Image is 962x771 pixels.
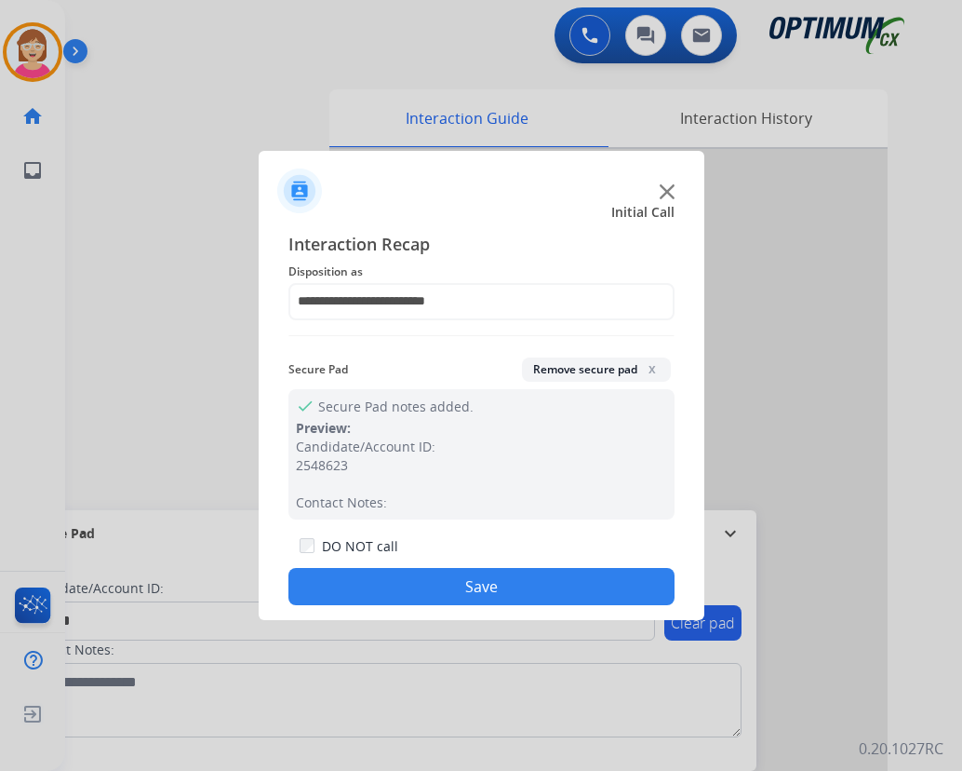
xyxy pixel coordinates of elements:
[288,231,675,261] span: Interaction Recap
[296,419,351,437] span: Preview:
[288,389,675,520] div: Secure Pad notes added.
[859,737,943,760] p: 0.20.1027RC
[522,358,671,382] button: Remove secure padx
[288,358,348,381] span: Secure Pad
[296,438,667,512] div: Candidate/Account ID: 2548623 Contact Notes:
[277,169,322,213] img: contactIcon
[296,397,311,412] mat-icon: check
[288,568,675,605] button: Save
[322,537,398,556] label: DO NOT call
[611,203,675,222] span: Initial Call
[288,261,675,283] span: Disposition as
[288,335,675,336] img: contact-recap-line.svg
[645,361,660,376] span: x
